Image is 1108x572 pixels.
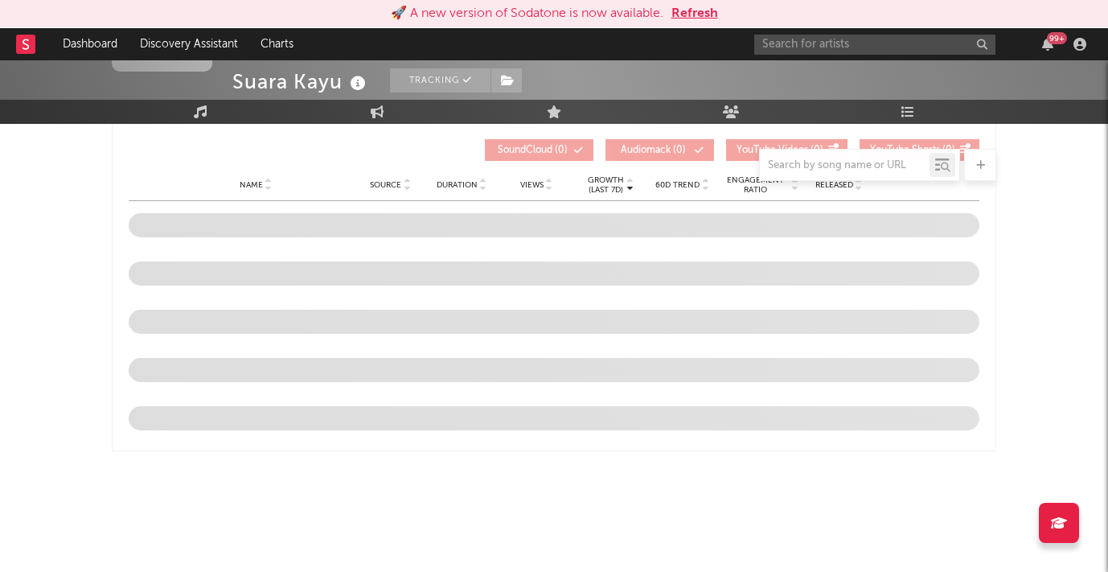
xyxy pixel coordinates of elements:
[671,4,718,23] button: Refresh
[495,146,569,155] span: ( 0 )
[588,185,624,195] p: (Last 7d)
[129,28,249,60] a: Discovery Assistant
[1047,32,1067,44] div: 99 +
[370,180,401,190] span: Source
[815,180,853,190] span: Released
[485,139,593,161] button: SoundCloud(0)
[437,180,478,190] span: Duration
[726,139,847,161] button: YouTube Videos(0)
[737,146,823,155] span: ( 0 )
[621,146,671,155] span: Audiomack
[722,175,789,195] span: Engagement Ratio
[391,4,663,23] div: 🚀 A new version of Sodatone is now available.
[737,146,808,155] span: YouTube Videos
[860,139,979,161] button: YouTube Shorts(0)
[232,68,370,95] div: Suara Kayu
[870,146,940,155] span: YouTube Shorts
[520,180,544,190] span: Views
[390,68,490,93] button: Tracking
[1042,38,1053,51] button: 99+
[870,146,955,155] span: ( 0 )
[616,146,690,155] span: ( 0 )
[240,180,263,190] span: Name
[498,146,552,155] span: SoundCloud
[655,180,700,190] span: 60D Trend
[760,159,929,172] input: Search by song name or URL
[51,28,129,60] a: Dashboard
[249,28,305,60] a: Charts
[605,139,714,161] button: Audiomack(0)
[754,35,995,55] input: Search for artists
